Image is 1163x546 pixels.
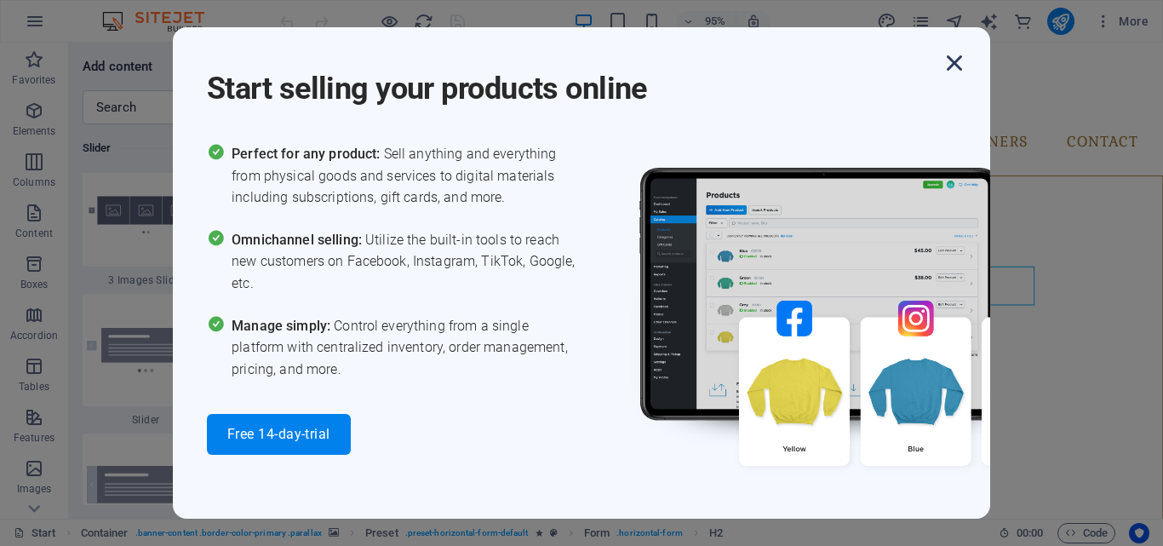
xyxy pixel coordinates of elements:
button: Free 14-day-trial [207,414,351,455]
h1: Start selling your products online [207,48,939,109]
span: Control everything from a single platform with centralized inventory, order management, pricing, ... [232,315,581,381]
span: Utilize the built-in tools to reach new customers on Facebook, Instagram, TikTok, Google, etc. [232,229,581,295]
span: Omnichannel selling: [232,232,365,248]
span: Sell anything and everything from physical goods and services to digital materials including subs... [232,143,581,209]
span: Perfect for any product: [232,146,383,162]
span: Free 14-day-trial [227,428,330,441]
span: Manage simply: [232,318,334,334]
img: promo_image.png [611,143,1122,515]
